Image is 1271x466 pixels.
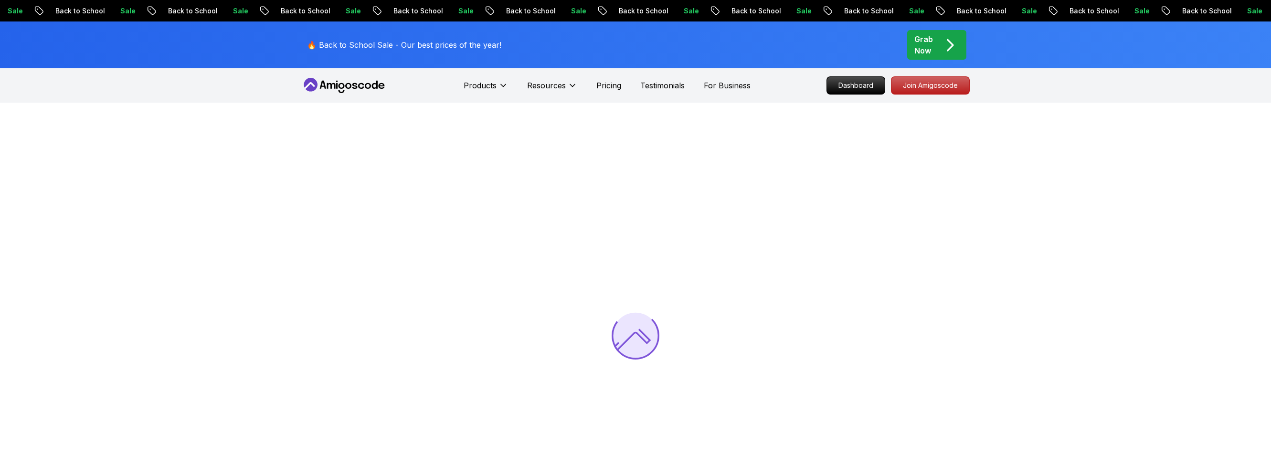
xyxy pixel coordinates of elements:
[827,77,885,94] p: Dashboard
[307,39,501,51] p: 🔥 Back to School Sale - Our best prices of the year!
[836,6,901,16] p: Back to School
[527,80,577,99] button: Resources
[1239,6,1270,16] p: Sale
[901,6,932,16] p: Sale
[563,6,593,16] p: Sale
[527,80,566,91] p: Resources
[112,6,143,16] p: Sale
[450,6,481,16] p: Sale
[464,80,497,91] p: Products
[464,80,508,99] button: Products
[47,6,112,16] p: Back to School
[640,80,685,91] a: Testimonials
[1126,6,1157,16] p: Sale
[788,6,819,16] p: Sale
[338,6,368,16] p: Sale
[891,76,970,95] a: Join Amigoscode
[385,6,450,16] p: Back to School
[1061,6,1126,16] p: Back to School
[826,76,885,95] a: Dashboard
[596,80,621,91] a: Pricing
[723,6,788,16] p: Back to School
[225,6,255,16] p: Sale
[891,77,969,94] p: Join Amigoscode
[949,6,1014,16] p: Back to School
[914,33,933,56] p: Grab Now
[1174,6,1239,16] p: Back to School
[704,80,751,91] a: For Business
[1014,6,1044,16] p: Sale
[273,6,338,16] p: Back to School
[160,6,225,16] p: Back to School
[498,6,563,16] p: Back to School
[676,6,706,16] p: Sale
[611,6,676,16] p: Back to School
